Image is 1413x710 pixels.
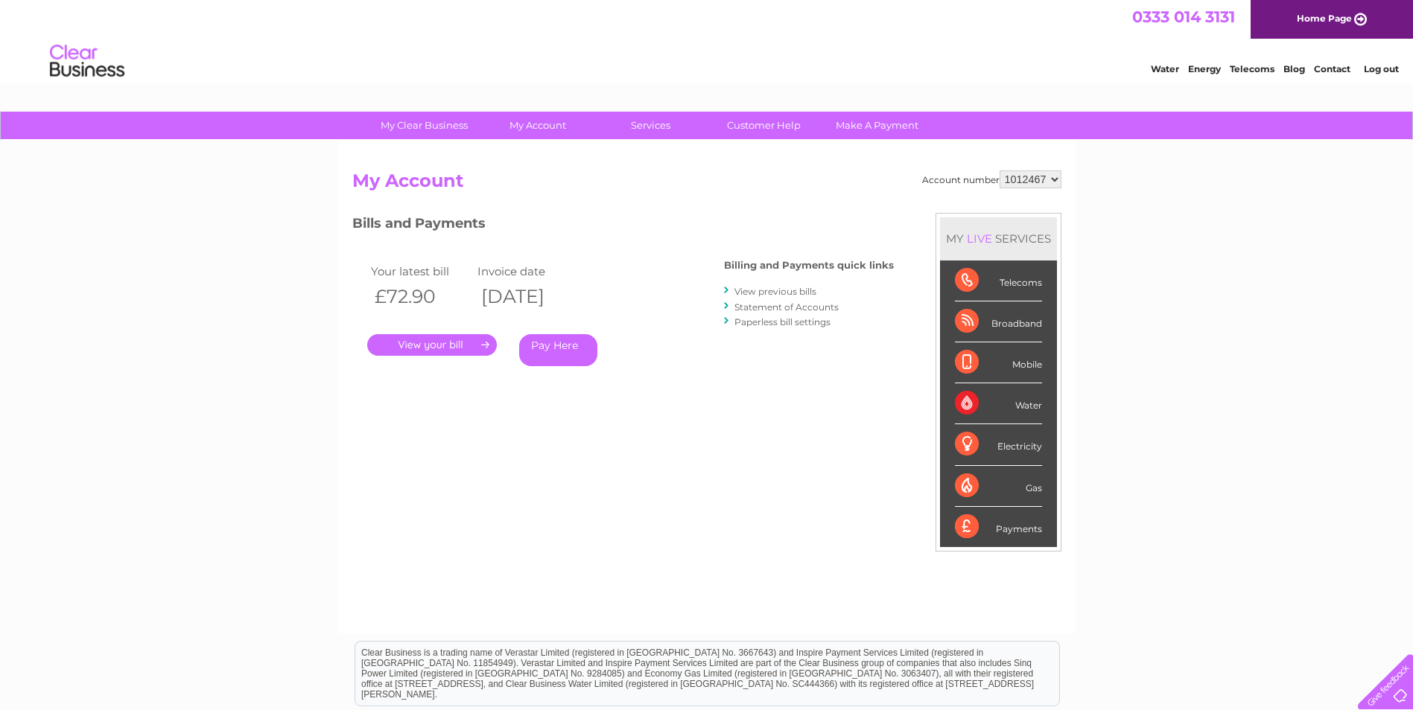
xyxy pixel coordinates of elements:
[355,8,1059,72] div: Clear Business is a trading name of Verastar Limited (registered in [GEOGRAPHIC_DATA] No. 3667643...
[352,170,1061,199] h2: My Account
[589,112,712,139] a: Services
[352,213,894,239] h3: Bills and Payments
[1132,7,1235,26] a: 0333 014 3131
[367,334,497,356] a: .
[474,261,581,281] td: Invoice date
[734,301,839,313] a: Statement of Accounts
[955,260,1042,301] div: Telecoms
[1151,63,1179,74] a: Water
[922,170,1061,188] div: Account number
[476,112,599,139] a: My Account
[367,261,474,281] td: Your latest bill
[816,112,939,139] a: Make A Payment
[1283,63,1305,74] a: Blog
[955,383,1042,424] div: Water
[363,112,486,139] a: My Clear Business
[955,424,1042,465] div: Electricity
[955,466,1042,507] div: Gas
[955,342,1042,383] div: Mobile
[519,334,597,366] a: Pay Here
[955,507,1042,547] div: Payments
[1314,63,1350,74] a: Contact
[964,231,995,246] div: LIVE
[940,217,1057,260] div: MY SERVICES
[1188,63,1221,74] a: Energy
[1230,63,1274,74] a: Telecoms
[955,301,1042,342] div: Broadband
[702,112,825,139] a: Customer Help
[49,39,125,84] img: logo.png
[367,281,474,312] th: £72.90
[734,286,816,297] a: View previous bills
[724,260,894,271] h4: Billing and Payments quick links
[734,316,831,327] a: Paperless bill settings
[1364,63,1399,74] a: Log out
[474,281,581,312] th: [DATE]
